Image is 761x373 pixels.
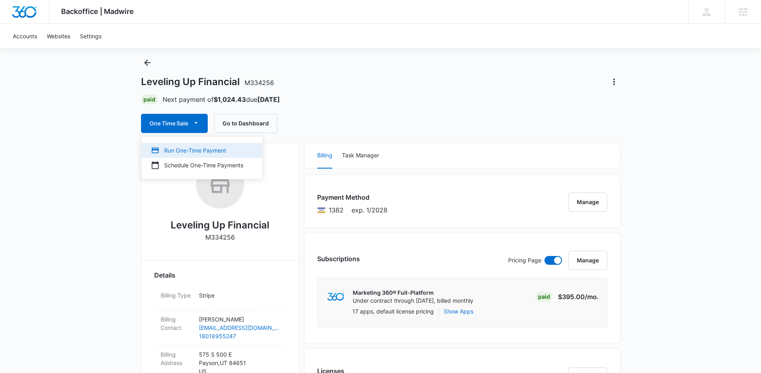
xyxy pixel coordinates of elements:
[163,95,280,104] p: Next payment of due
[161,350,193,367] dt: Billing Address
[154,310,286,345] div: Billing Contact[PERSON_NAME][EMAIL_ADDRESS][DOMAIN_NAME]18018955247
[558,292,599,302] p: $395.00
[141,114,208,133] button: One Time Sale
[199,332,280,340] a: 18018955247
[61,7,134,16] span: Backoffice | Madwire
[141,143,262,158] button: Run One-Time Payment
[161,291,193,300] dt: Billing Type
[75,24,106,48] a: Settings
[585,293,599,301] span: /mo.
[317,143,332,169] button: Billing
[199,315,280,323] p: [PERSON_NAME]
[444,307,473,315] button: Show Apps
[352,307,434,315] p: 17 apps, default license pricing
[257,95,280,103] strong: [DATE]
[42,24,75,48] a: Websites
[214,114,277,133] button: Go to Dashboard
[536,292,552,302] div: Paid
[317,254,360,264] h3: Subscriptions
[353,289,473,297] p: Marketing 360® Full-Platform
[141,56,154,69] button: Back
[352,205,387,215] span: exp. 1/2028
[171,218,269,232] h2: Leveling Up Financial
[244,79,274,87] span: M334256
[205,232,235,242] p: M334256
[353,297,473,305] p: Under contract through [DATE], billed monthly
[568,192,607,212] button: Manage
[199,291,280,300] p: Stripe
[214,95,246,103] strong: $1,024.43
[141,76,274,88] h1: Leveling Up Financial
[608,75,620,88] button: Actions
[154,270,175,280] span: Details
[154,286,286,310] div: Billing TypeStripe
[327,293,344,301] img: marketing360Logo
[199,323,280,332] a: [EMAIL_ADDRESS][DOMAIN_NAME]
[151,146,243,155] div: Run One-Time Payment
[141,95,158,104] div: Paid
[568,251,607,270] button: Manage
[161,315,193,332] dt: Billing Contact
[508,256,541,265] p: Pricing Page
[342,143,379,169] button: Task Manager
[151,161,243,169] div: Schedule One-Time Payments
[141,158,262,173] button: Schedule One-Time Payments
[317,192,387,202] h3: Payment Method
[329,205,344,215] span: Visa ending with
[8,24,42,48] a: Accounts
